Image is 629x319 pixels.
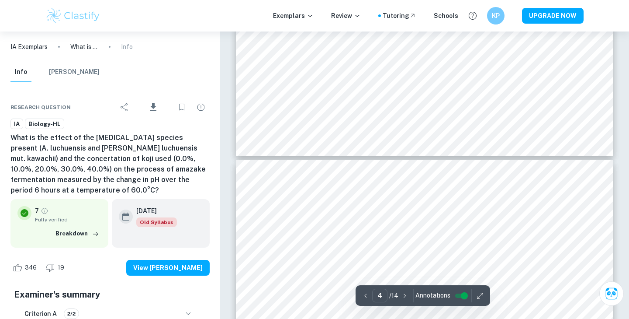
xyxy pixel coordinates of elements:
p: / 14 [389,291,398,301]
div: Share [116,98,133,116]
span: Research question [10,103,71,111]
button: Info [10,63,31,82]
a: Tutoring [383,11,416,21]
span: 2/2 [64,310,79,318]
span: Biology-HL [25,120,64,129]
a: Schools [434,11,458,21]
span: 19 [53,263,69,272]
h6: KP [491,11,501,21]
p: 7 [35,206,39,216]
p: What is the effect of the [MEDICAL_DATA] species present (A. luchuensis and [PERSON_NAME] luchuen... [70,42,98,52]
h5: Examiner's summary [14,288,206,301]
span: 346 [20,263,41,272]
button: Breakdown [53,227,101,240]
button: KP [487,7,505,25]
div: Download [135,96,171,119]
span: IA [11,120,23,129]
button: Ask Clai [599,281,624,306]
p: Exemplars [273,11,314,21]
button: View [PERSON_NAME] [126,260,210,276]
h6: What is the effect of the [MEDICAL_DATA] species present (A. luchuensis and [PERSON_NAME] luchuen... [10,133,210,196]
button: Help and Feedback [465,8,480,23]
p: Review [331,11,361,21]
span: Old Syllabus [136,217,177,227]
a: IA Exemplars [10,42,48,52]
div: Like [10,261,41,275]
h6: Criterion A [24,309,57,319]
div: Starting from the May 2025 session, the Biology IA requirements have changed. It's OK to refer to... [136,217,177,227]
span: Fully verified [35,216,101,224]
a: Biology-HL [25,119,64,130]
h6: [DATE] [136,206,170,216]
div: Dislike [43,261,69,275]
a: Grade fully verified [41,207,48,215]
span: Annotations [415,291,450,300]
div: Report issue [192,98,210,116]
button: [PERSON_NAME] [49,63,100,82]
a: IA [10,119,23,130]
img: Clastify logo [45,7,101,25]
p: Info [121,42,133,52]
button: UPGRADE NOW [522,8,584,24]
div: Bookmark [173,98,190,116]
